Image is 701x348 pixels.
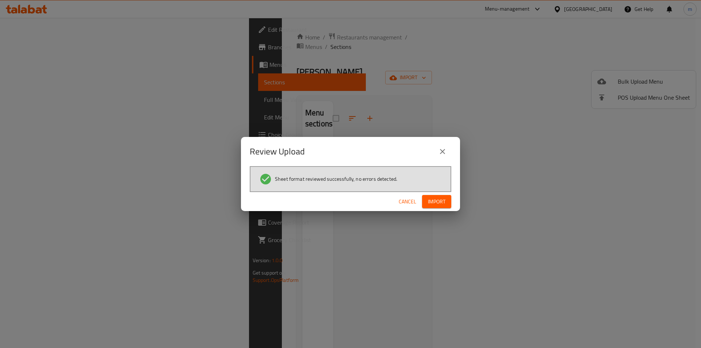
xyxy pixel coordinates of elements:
[428,197,445,206] span: Import
[399,197,416,206] span: Cancel
[275,175,397,183] span: Sheet format reviewed successfully, no errors detected.
[250,146,305,157] h2: Review Upload
[422,195,451,209] button: Import
[396,195,419,209] button: Cancel
[434,143,451,160] button: close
